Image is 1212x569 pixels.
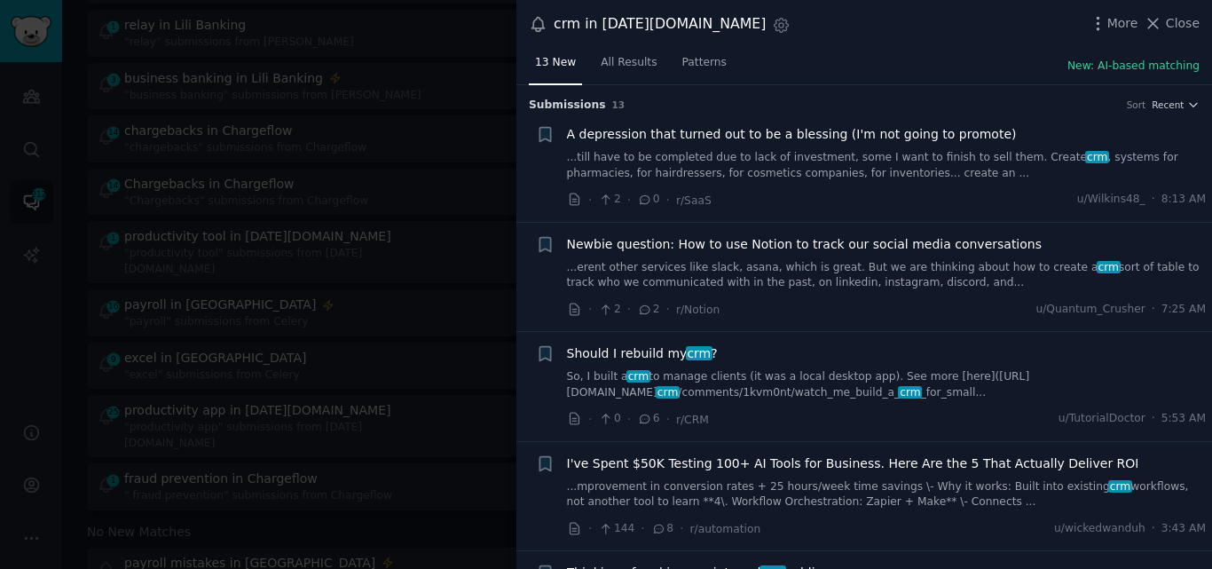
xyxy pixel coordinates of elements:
a: So, I built acrmto manage clients (it was a local desktop app). See more [here]([URL][DOMAIN_NAME... [567,369,1207,400]
span: Submission s [529,98,606,114]
span: · [1152,521,1155,537]
span: u/Quantum_Crusher [1035,302,1145,318]
span: · [666,191,670,209]
button: More [1089,14,1138,33]
a: ...erent other services like slack, asana, which is great. But we are thinking about how to creat... [567,260,1207,291]
span: · [627,410,631,429]
span: u/Wilkins48_ [1077,192,1145,208]
span: 5:53 AM [1161,411,1206,427]
span: crm [1085,151,1109,163]
span: · [1152,192,1155,208]
span: · [588,300,592,319]
span: 144 [598,521,634,537]
a: Should I rebuild mycrm? [567,344,718,363]
span: · [588,519,592,538]
span: 2 [598,192,620,208]
a: 13 New [529,49,582,85]
span: crm [686,346,712,360]
span: crm [898,386,922,399]
button: New: AI-based matching [1067,59,1200,75]
a: Newbie question: How to use Notion to track our social media conversations [567,235,1043,254]
span: · [666,410,670,429]
span: · [627,191,631,209]
span: r/automation [690,523,761,535]
span: · [627,300,631,319]
span: crm [656,386,680,399]
a: Patterns [676,49,733,85]
span: · [680,519,683,538]
span: · [1152,302,1155,318]
span: · [588,191,592,209]
span: · [1152,411,1155,427]
span: r/SaaS [676,194,712,207]
span: r/CRM [676,414,709,426]
span: crm [626,370,650,383]
a: ...mprovement in conversion rates + 25 hours/week time savings \- Why it works: Built into existi... [567,479,1207,510]
span: All Results [601,55,657,71]
span: Patterns [682,55,727,71]
span: · [641,519,644,538]
span: 0 [637,192,659,208]
span: Close [1166,14,1200,33]
span: 13 New [535,55,576,71]
span: · [666,300,670,319]
span: crm [1108,480,1132,493]
span: 7:25 AM [1161,302,1206,318]
span: 0 [598,411,620,427]
span: 6 [637,411,659,427]
div: Sort [1127,99,1146,111]
a: ...till have to be completed due to lack of investment, some I want to finish to sell them. Creat... [567,150,1207,181]
span: Should I rebuild my ? [567,344,718,363]
span: crm [1097,261,1121,273]
button: Close [1144,14,1200,33]
span: u/wickedwanduh [1054,521,1145,537]
span: 8:13 AM [1161,192,1206,208]
a: All Results [594,49,663,85]
a: I've Spent $50K Testing 100+ AI Tools for Business. Here Are the 5 That Actually Deliver ROI [567,454,1139,473]
span: r/Notion [676,304,720,316]
span: 2 [598,302,620,318]
span: 3:43 AM [1161,521,1206,537]
span: 13 [612,99,626,110]
button: Recent [1152,99,1200,111]
span: More [1107,14,1138,33]
span: · [588,410,592,429]
a: A depression that turned out to be a blessing (I'm not going to promote) [567,125,1017,144]
span: u/TutorialDoctor [1059,411,1145,427]
div: crm in [DATE][DOMAIN_NAME] [554,13,766,36]
span: 8 [651,521,673,537]
span: Recent [1152,99,1184,111]
span: 2 [637,302,659,318]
